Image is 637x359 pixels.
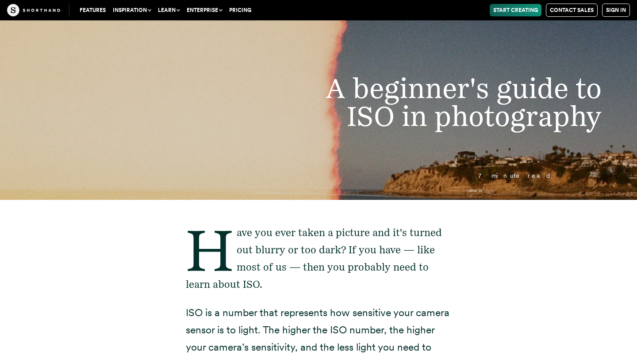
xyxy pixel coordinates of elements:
p: 7 minute read [68,172,569,179]
p: Have you ever taken a picture and it's turned out blurry or too dark? If you have — like most of ... [186,224,451,293]
a: Features [76,4,109,16]
a: Pricing [226,4,255,16]
button: Inspiration [109,4,154,16]
button: Learn [154,4,183,16]
button: Enterprise [183,4,226,16]
img: The Craft [7,4,60,16]
a: Sign in [602,4,630,17]
a: Contact Sales [546,4,598,17]
h1: A beginner's guide to ISO in photography [269,74,619,130]
a: Start Creating [490,4,541,16]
